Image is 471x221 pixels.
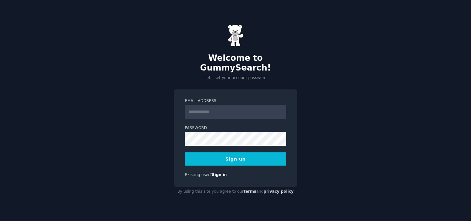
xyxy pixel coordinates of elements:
label: Email Address [185,98,286,104]
p: Let's set your account password [174,75,297,81]
button: Sign up [185,152,286,166]
a: Sign in [212,173,227,177]
div: By using this site you agree to our and [174,187,297,197]
span: Existing user? [185,173,212,177]
img: Gummy Bear [228,25,243,47]
a: privacy policy [263,189,294,194]
h2: Welcome to GummySearch! [174,53,297,73]
label: Password [185,125,286,131]
a: terms [244,189,256,194]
